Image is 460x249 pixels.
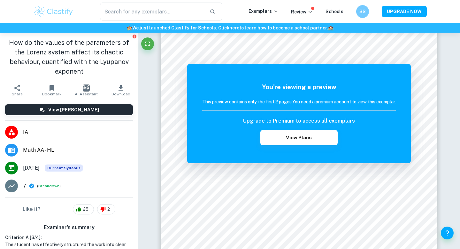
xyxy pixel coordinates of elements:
[202,82,396,92] h5: You're viewing a preview
[141,37,154,50] button: Fullscreen
[441,227,454,239] button: Help and Feedback
[23,128,133,136] span: IA
[83,84,90,92] img: AI Assistant
[202,98,396,105] h6: This preview contains only the first 2 pages. You need a premium account to view this exemplar.
[69,81,103,99] button: AI Assistant
[38,183,59,189] button: Breakdown
[23,146,133,154] span: Math AA - HL
[127,25,132,30] span: 🏫
[37,183,61,189] span: ( )
[229,25,239,30] a: here
[5,104,133,115] button: View [PERSON_NAME]
[75,92,98,96] span: AI Assistant
[104,206,113,213] span: 2
[48,106,99,113] h6: View [PERSON_NAME]
[382,6,427,17] button: UPGRADE NOW
[111,92,130,96] span: Download
[291,8,313,15] p: Review
[34,81,69,99] button: Bookmark
[359,8,366,15] h6: SS
[23,182,26,190] p: 7
[42,92,62,96] span: Bookmark
[45,165,83,172] div: This exemplar is based on the current syllabus. Feel free to refer to it for inspiration/ideas wh...
[132,34,137,39] button: Report issue
[3,224,135,231] h6: Examiner's summary
[328,25,333,30] span: 🏫
[260,130,338,145] button: View Plans
[243,117,355,125] h6: Upgrade to Premium to access all exemplars
[23,164,40,172] span: [DATE]
[33,5,74,18] img: Clastify logo
[1,24,459,31] h6: We just launched Clastify for Schools. Click to learn how to become a school partner.
[5,38,133,76] h1: How do the values of the parameters of the Lorenz system affect its chaotic behaviour, quantified...
[103,81,138,99] button: Download
[12,92,23,96] span: Share
[45,165,83,172] span: Current Syllabus
[23,205,41,213] h6: Like it?
[356,5,369,18] button: SS
[100,3,204,20] input: Search for any exemplars...
[249,8,278,15] p: Exemplars
[80,206,92,213] span: 28
[326,9,343,14] a: Schools
[5,234,133,241] h6: Criterion A [ 3 / 4 ]:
